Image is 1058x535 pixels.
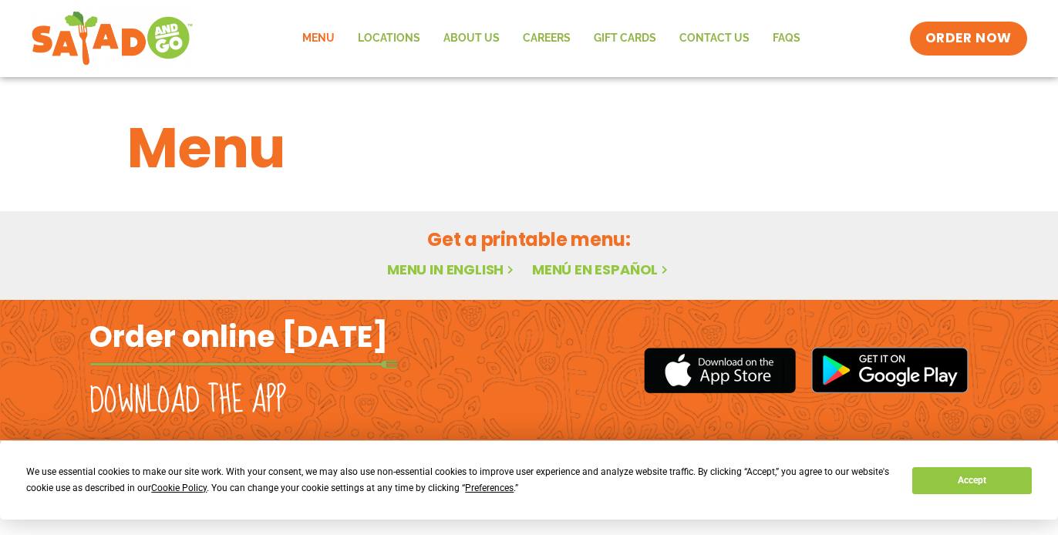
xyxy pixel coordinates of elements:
nav: Menu [291,21,812,56]
span: ORDER NOW [925,29,1012,48]
h2: Order online [DATE] [89,318,388,355]
a: Locations [346,21,432,56]
button: Accept [912,467,1031,494]
a: Menú en español [532,260,671,279]
a: Contact Us [668,21,761,56]
span: Preferences [465,483,514,493]
h1: Menu [127,106,931,190]
a: Menu [291,21,346,56]
div: We use essential cookies to make our site work. With your consent, we may also use non-essential ... [26,464,894,496]
img: appstore [644,345,796,395]
a: ORDER NOW [910,22,1027,56]
img: new-SAG-logo-768×292 [31,8,194,69]
img: fork [89,360,398,368]
h2: Download the app [89,379,286,422]
a: About Us [432,21,511,56]
a: GIFT CARDS [582,21,668,56]
a: Careers [511,21,582,56]
span: Cookie Policy [151,483,207,493]
img: google_play [811,347,969,393]
h2: Get a printable menu: [127,226,931,253]
a: Menu in English [387,260,517,279]
a: FAQs [761,21,812,56]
